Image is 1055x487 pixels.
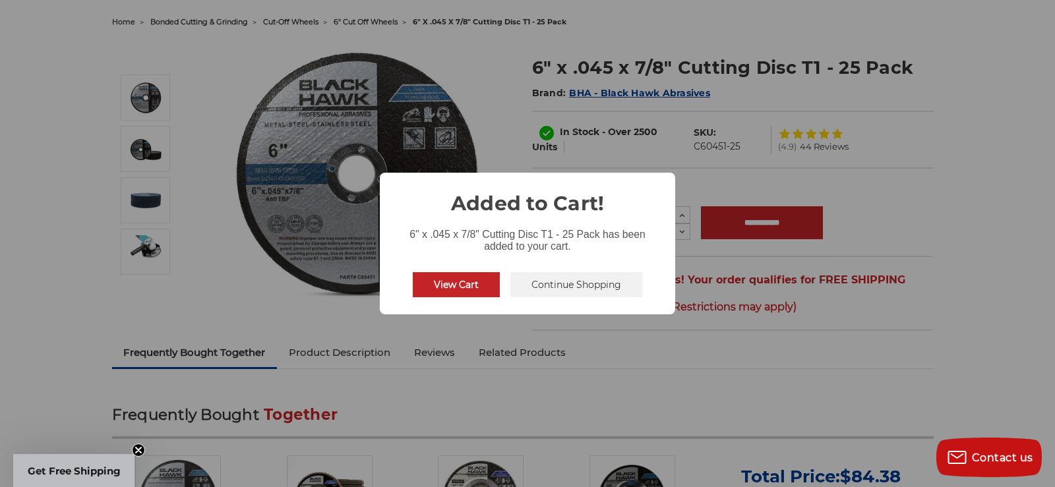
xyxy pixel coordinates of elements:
h2: Added to Cart! [380,173,675,218]
span: Get Free Shipping [28,465,121,477]
span: Contact us [972,451,1033,464]
button: Contact us [936,438,1042,477]
button: Continue Shopping [510,272,642,297]
button: View Cart [413,272,500,297]
div: 6" x .045 x 7/8" Cutting Disc T1 - 25 Pack has been added to your cart. [380,218,675,255]
button: Close teaser [132,444,145,457]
